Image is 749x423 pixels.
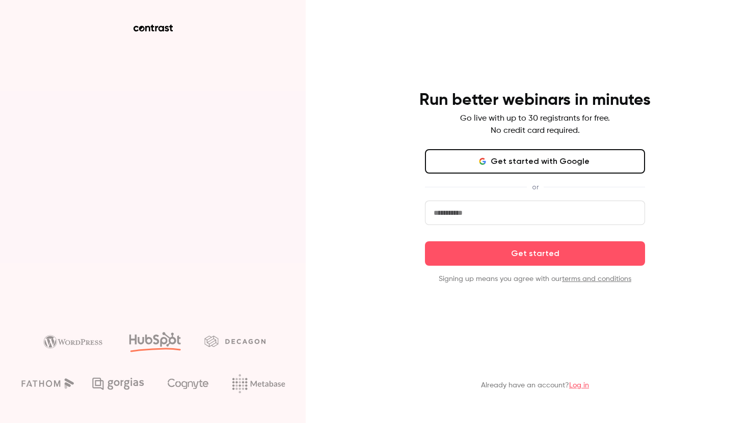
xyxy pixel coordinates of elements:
[425,241,645,266] button: Get started
[425,149,645,174] button: Get started with Google
[425,274,645,284] p: Signing up means you agree with our
[460,112,610,137] p: Go live with up to 30 registrants for free. No credit card required.
[481,380,589,390] p: Already have an account?
[562,275,631,283] a: terms and conditions
[419,90,651,110] h4: Run better webinars in minutes
[204,335,265,347] img: decagon
[569,382,589,389] a: Log in
[527,182,544,192] span: or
